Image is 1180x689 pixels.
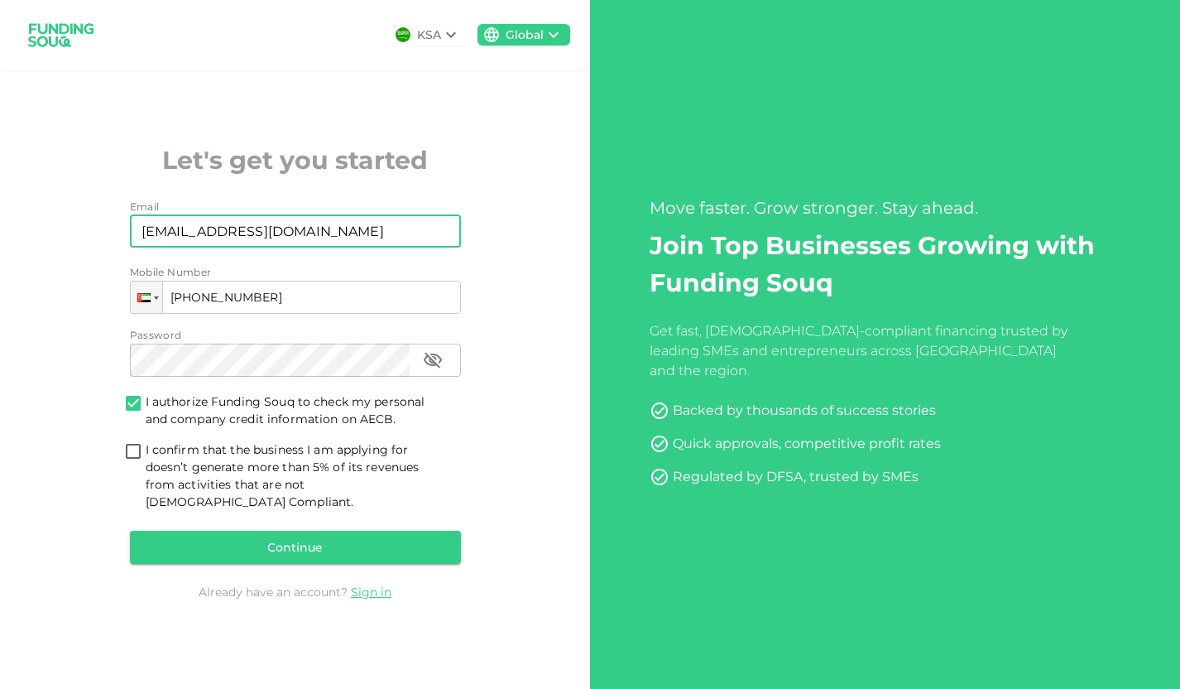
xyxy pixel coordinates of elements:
div: Regulated by DFSA, trusted by SMEs [673,467,919,487]
div: KSA [417,26,441,44]
span: Password [130,329,182,341]
h2: Let's get you started [130,142,461,179]
span: I authorize Funding Souq to check my personal and company credit information on AECB. [146,394,425,426]
div: Backed by thousands of success stories [673,401,936,421]
div: Quick approvals, competitive profit rates [673,434,941,454]
span: Email [130,200,160,213]
div: Already have an account? [130,584,461,600]
input: email [130,214,443,248]
input: password [130,344,410,377]
div: Get fast, [DEMOGRAPHIC_DATA]-compliant financing trusted by leading SMEs and entrepreneurs across... [650,321,1074,381]
img: flag-sa.b9a346574cdc8950dd34b50780441f57.svg [396,27,410,42]
span: Mobile Number [130,264,212,281]
span: termsConditionsForInvestmentsAccepted [121,393,146,416]
a: Sign in [351,585,391,600]
h2: Join Top Businesses Growing with Funding Souq [650,227,1121,301]
span: shariahTandCAccepted [121,441,146,464]
div: United Arab Emirates: + 971 [131,282,162,313]
div: Move faster. Grow stronger. Stay ahead. [650,195,1121,220]
button: Continue [130,531,461,564]
div: Global [506,26,544,44]
span: I confirm that the business I am applying for doesn’t generate more than 5% of its revenues from ... [146,441,448,511]
input: 1 (702) 123-4567 [130,281,461,314]
img: logo [20,13,103,57]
